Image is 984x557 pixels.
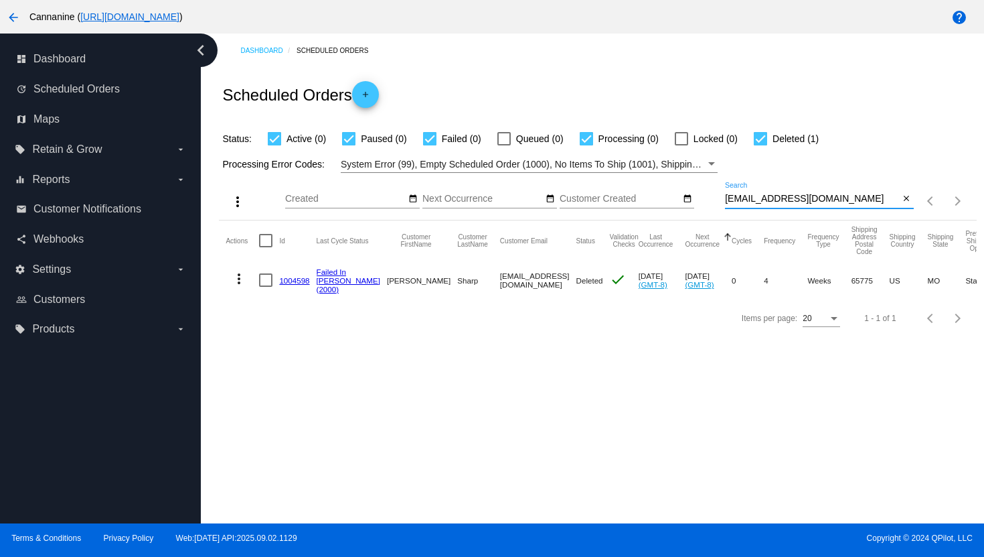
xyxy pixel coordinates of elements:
a: email Customer Notifications [16,198,186,220]
mat-header-cell: Actions [226,221,259,261]
a: (2000) [317,285,339,294]
mat-icon: more_vert [230,194,246,210]
i: arrow_drop_down [175,174,186,185]
button: Change sorting for ShippingCountry [890,233,916,248]
mat-cell: [DATE] [685,261,732,300]
span: Cannanine ( ) [29,11,183,22]
button: Change sorting for CustomerFirstName [387,233,445,248]
button: Change sorting for ShippingState [927,233,953,248]
i: email [16,204,27,214]
a: (GMT-8) [639,280,667,289]
button: Change sorting for Cycles [732,237,752,245]
span: Copyright © 2024 QPilot, LLC [503,534,973,543]
i: share [16,234,27,245]
mat-cell: Weeks [807,261,851,300]
mat-cell: [DATE] [639,261,685,300]
a: Privacy Policy [104,534,154,543]
button: Change sorting for ShippingPostcode [851,226,878,255]
input: Created [285,194,406,204]
a: Scheduled Orders [297,40,380,61]
a: dashboard Dashboard [16,48,186,70]
span: 20 [803,314,811,323]
a: people_outline Customers [16,289,186,310]
span: Webhooks [33,233,84,245]
button: Change sorting for FrequencyType [807,233,839,248]
mat-cell: 65775 [851,261,890,300]
a: share Webhooks [16,229,186,250]
button: Previous page [918,188,945,214]
button: Next page [945,305,971,332]
mat-icon: date_range [546,194,555,204]
mat-cell: US [890,261,928,300]
span: Customers [33,294,85,306]
button: Previous page [918,305,945,332]
input: Search [725,194,900,204]
h2: Scheduled Orders [222,81,378,108]
span: Status: [222,133,252,144]
a: Dashboard [240,40,297,61]
mat-icon: help [951,9,967,25]
span: Products [32,323,74,335]
mat-cell: MO [927,261,965,300]
a: (GMT-8) [685,280,714,289]
mat-icon: add [357,90,374,106]
span: Maps [33,113,60,125]
button: Change sorting for Id [279,237,284,245]
i: chevron_left [190,40,212,61]
button: Change sorting for Status [576,237,595,245]
span: Locked (0) [693,131,738,147]
span: Active (0) [286,131,326,147]
a: 1004598 [279,276,309,285]
span: Processing Error Codes: [222,159,325,170]
i: arrow_drop_down [175,264,186,275]
a: update Scheduled Orders [16,78,186,100]
span: Dashboard [33,53,86,65]
i: equalizer [15,174,25,185]
button: Next page [945,188,971,214]
mat-icon: check [610,271,626,288]
input: Customer Created [560,194,680,204]
mat-select: Filter by Processing Error Codes [341,156,718,173]
span: Failed (0) [442,131,481,147]
span: Customer Notifications [33,203,141,215]
span: Queued (0) [516,131,564,147]
i: dashboard [16,54,27,64]
mat-cell: [EMAIL_ADDRESS][DOMAIN_NAME] [500,261,576,300]
mat-cell: [PERSON_NAME] [387,261,457,300]
i: arrow_drop_down [175,324,186,334]
span: Deleted (1) [772,131,819,147]
span: Paused (0) [361,131,406,147]
mat-icon: arrow_back [5,9,21,25]
span: Retain & Grow [32,143,102,156]
mat-cell: Sharp [457,261,500,300]
i: local_offer [15,144,25,155]
button: Change sorting for Frequency [764,237,795,245]
mat-header-cell: Validation Checks [610,221,639,261]
span: Scheduled Orders [33,83,120,95]
mat-cell: 4 [764,261,807,300]
a: Terms & Conditions [11,534,81,543]
mat-icon: close [902,194,911,204]
mat-icon: date_range [683,194,692,204]
button: Clear [900,192,914,206]
button: Change sorting for NextOccurrenceUtc [685,233,720,248]
span: Reports [32,174,70,186]
a: map Maps [16,109,186,130]
i: update [16,84,27,95]
button: Change sorting for LastOccurrenceUtc [639,233,673,248]
mat-icon: date_range [408,194,418,204]
mat-icon: more_vert [231,271,247,287]
i: settings [15,264,25,275]
span: Deleted [576,276,603,285]
a: Failed In [PERSON_NAME] [317,267,380,285]
i: local_offer [15,324,25,334]
i: people_outline [16,294,27,305]
div: 1 - 1 of 1 [864,314,896,323]
mat-cell: 0 [732,261,764,300]
span: Settings [32,263,71,275]
a: Web:[DATE] API:2025.09.02.1129 [176,534,297,543]
a: [URL][DOMAIN_NAME] [80,11,179,22]
i: arrow_drop_down [175,144,186,155]
i: map [16,114,27,125]
button: Change sorting for CustomerLastName [457,233,488,248]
